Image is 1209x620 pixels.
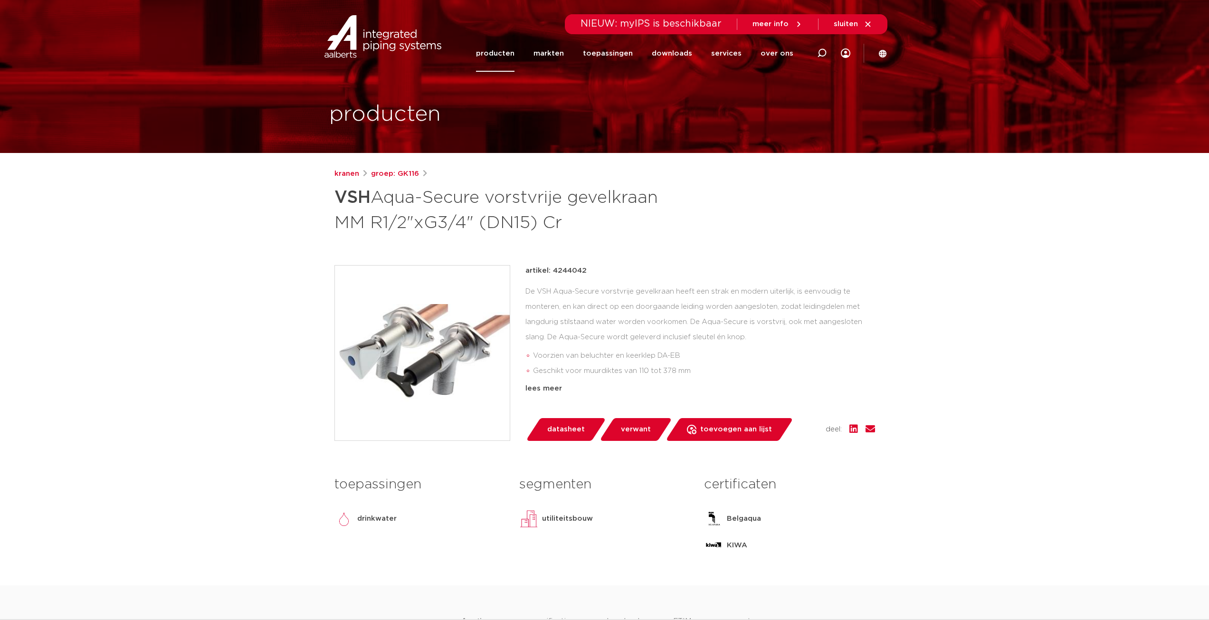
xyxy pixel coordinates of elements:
a: verwant [599,418,672,441]
div: lees meer [525,383,875,394]
p: drinkwater [357,513,397,525]
img: Product Image for VSH Aqua-Secure vorstvrije gevelkraan MM R1/2"xG3/4" (DN15) Cr [335,266,510,440]
a: over ons [761,35,793,72]
h1: Aqua-Secure vorstvrije gevelkraan MM R1/2"xG3/4" (DN15) Cr [334,183,691,235]
a: sluiten [834,20,872,29]
img: KIWA [704,536,723,555]
nav: Menu [476,35,793,72]
a: services [711,35,742,72]
h3: certificaten [704,475,875,494]
div: De VSH Aqua-Secure vorstvrije gevelkraan heeft een strak en modern uiterlijk, is eenvoudig te mon... [525,284,875,379]
span: verwant [621,422,651,437]
span: datasheet [547,422,585,437]
span: NIEUW: myIPS is beschikbaar [581,19,722,29]
a: toepassingen [583,35,633,72]
a: meer info [752,20,803,29]
a: datasheet [525,418,606,441]
h1: producten [329,99,441,130]
span: toevoegen aan lijst [700,422,772,437]
a: markten [533,35,564,72]
p: artikel: 4244042 [525,265,587,277]
span: meer info [752,20,789,28]
p: KIWA [727,540,747,551]
p: utiliteitsbouw [542,513,593,525]
a: groep: GK116 [371,168,419,180]
a: downloads [652,35,692,72]
img: Belgaqua [704,509,723,528]
span: deel: [826,424,842,435]
h3: toepassingen [334,475,505,494]
h3: segmenten [519,475,690,494]
a: kranen [334,168,359,180]
li: Geschikt voor muurdiktes van 110 tot 378 mm [533,363,875,379]
img: utiliteitsbouw [519,509,538,528]
span: sluiten [834,20,858,28]
a: producten [476,35,514,72]
p: Belgaqua [727,513,761,525]
strong: VSH [334,189,371,206]
li: Voorzien van beluchter en keerklep DA-EB [533,348,875,363]
img: drinkwater [334,509,353,528]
